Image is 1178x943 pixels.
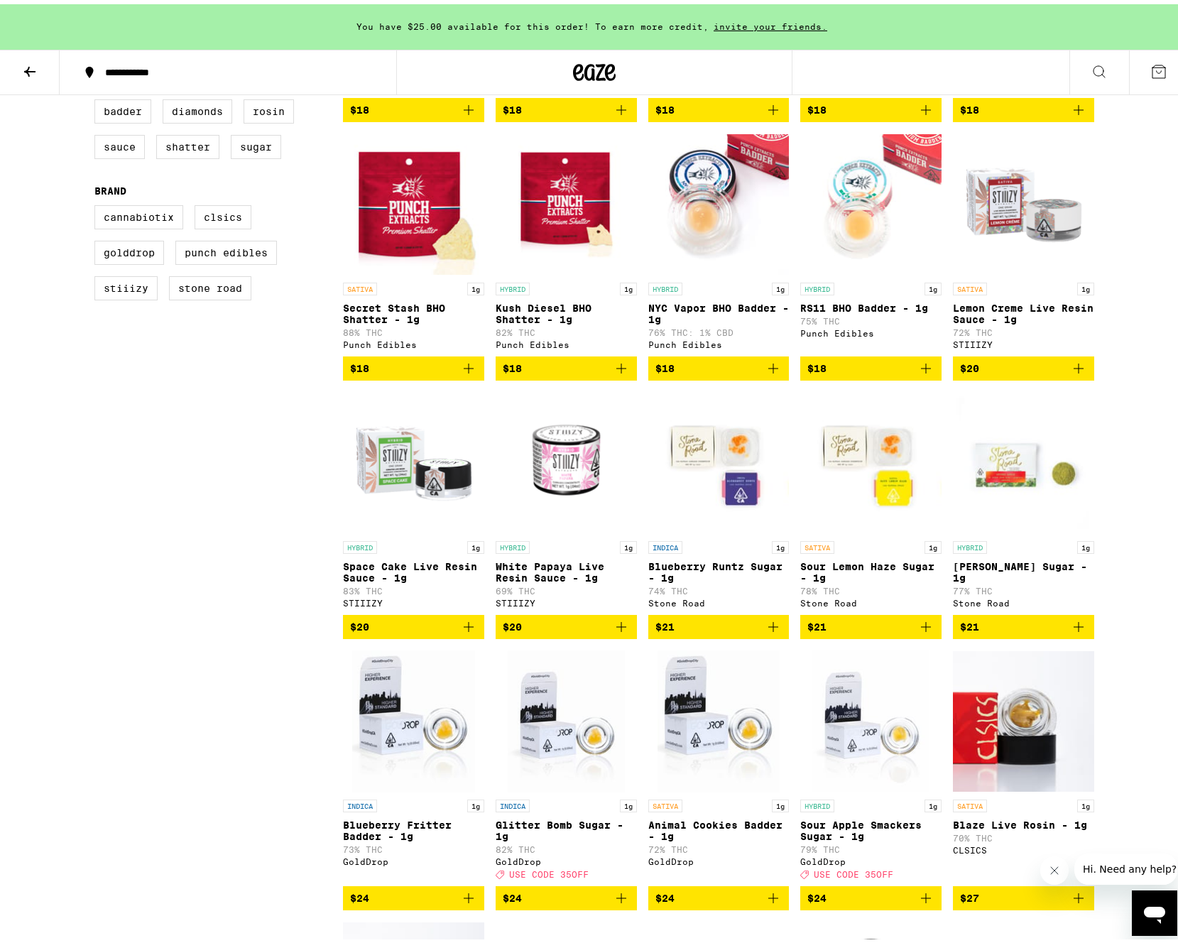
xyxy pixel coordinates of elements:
iframe: Close message [1040,852,1069,881]
button: Add to bag [953,882,1094,906]
a: Open page for Glitter Bomb Sugar - 1g from GoldDrop [496,646,637,882]
button: Add to bag [800,611,942,635]
iframe: Button to launch messaging window [1132,886,1177,932]
a: Open page for Blueberry Fritter Badder - 1g from GoldDrop [343,646,484,882]
p: White Papaya Live Resin Sauce - 1g [496,557,637,579]
div: Stone Road [648,594,790,604]
p: Lemon Creme Live Resin Sauce - 1g [953,298,1094,321]
p: 1g [772,795,789,808]
p: 1g [1077,537,1094,550]
div: Punch Edibles [800,325,942,334]
p: 88% THC [343,324,484,333]
img: GoldDrop - Blueberry Fritter Badder - 1g [352,646,474,788]
a: Open page for Blueberry Runtz Sugar - 1g from Stone Road [648,388,790,611]
label: Cannabiotix [94,201,183,225]
p: SATIVA [343,278,377,291]
span: USE CODE 35OFF [814,866,893,875]
p: SATIVA [953,278,987,291]
span: $24 [503,888,522,900]
p: SATIVA [800,537,834,550]
div: STIIIZY [496,594,637,604]
p: HYBRID [496,278,530,291]
span: $24 [655,888,675,900]
label: GoldDrop [94,236,164,261]
p: 1g [1077,278,1094,291]
p: INDICA [496,795,530,808]
a: Open page for Oreo Biscotti Sugar - 1g from Stone Road [953,388,1094,611]
p: 79% THC [800,841,942,850]
button: Add to bag [496,94,637,118]
button: Add to bag [496,352,637,376]
div: STIIIZY [343,594,484,604]
label: Shatter [156,131,219,155]
p: 72% THC [648,841,790,850]
p: Glitter Bomb Sugar - 1g [496,815,637,838]
button: Add to bag [953,611,1094,635]
div: STIIIZY [953,336,1094,345]
p: 1g [467,537,484,550]
p: 75% THC [800,312,942,322]
p: Secret Stash BHO Shatter - 1g [343,298,484,321]
span: $18 [960,100,979,111]
p: 77% THC [953,582,1094,592]
a: Open page for RS11 BHO Badder - 1g from Punch Edibles [800,129,942,352]
p: 82% THC [496,841,637,850]
img: Punch Edibles - NYC Vapor BHO Badder - 1g [648,129,790,271]
div: Punch Edibles [496,336,637,345]
img: GoldDrop - Sour Apple Smackers Sugar - 1g [812,646,929,788]
span: $20 [960,359,979,370]
label: Sauce [94,131,145,155]
label: Sugar [231,131,281,155]
p: SATIVA [648,795,682,808]
p: 76% THC: 1% CBD [648,324,790,333]
button: Add to bag [648,882,790,906]
p: HYBRID [343,537,377,550]
button: Add to bag [953,94,1094,118]
img: GoldDrop - Glitter Bomb Sugar - 1g [508,646,625,788]
p: 72% THC [953,324,1094,333]
p: Kush Diesel BHO Shatter - 1g [496,298,637,321]
button: Add to bag [648,352,790,376]
p: NYC Vapor BHO Badder - 1g [648,298,790,321]
span: $24 [807,888,827,900]
button: Add to bag [343,611,484,635]
button: Add to bag [800,352,942,376]
span: $18 [503,100,522,111]
p: Animal Cookies Badder - 1g [648,815,790,838]
div: Punch Edibles [648,336,790,345]
a: Open page for Sour Lemon Haze Sugar - 1g from Stone Road [800,388,942,611]
a: Open page for Space Cake Live Resin Sauce - 1g from STIIIZY [343,388,484,611]
label: Stone Road [169,272,251,296]
button: Add to bag [343,882,484,906]
span: You have $25.00 available for this order! To earn more credit, [356,18,709,27]
div: Punch Edibles [343,336,484,345]
p: INDICA [648,537,682,550]
span: $21 [960,617,979,628]
button: Add to bag [800,94,942,118]
p: 1g [772,278,789,291]
button: Add to bag [496,611,637,635]
p: [PERSON_NAME] Sugar - 1g [953,557,1094,579]
p: 69% THC [496,582,637,592]
p: 74% THC [648,582,790,592]
span: $27 [960,888,979,900]
img: STIIIZY - Space Cake Live Resin Sauce - 1g [343,388,484,530]
span: $18 [350,359,369,370]
p: 73% THC [343,841,484,850]
a: Open page for Blaze Live Rosin - 1g from CLSICS [953,646,1094,882]
button: Add to bag [343,94,484,118]
img: Stone Road - Sour Lemon Haze Sugar - 1g [800,388,942,530]
p: RS11 BHO Badder - 1g [800,298,942,310]
p: INDICA [343,795,377,808]
p: Blueberry Runtz Sugar - 1g [648,557,790,579]
div: Stone Road [800,594,942,604]
div: CLSICS [953,841,1094,851]
button: Add to bag [343,352,484,376]
p: 1g [772,537,789,550]
img: GoldDrop - Animal Cookies Badder - 1g [658,646,780,788]
a: Open page for Kush Diesel BHO Shatter - 1g from Punch Edibles [496,129,637,352]
img: STIIIZY - White Papaya Live Resin Sauce - 1g [496,388,637,530]
img: Punch Edibles - Kush Diesel BHO Shatter - 1g [496,129,637,271]
p: 1g [925,537,942,550]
